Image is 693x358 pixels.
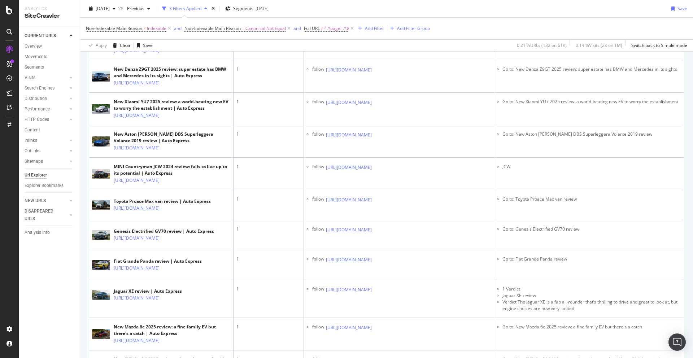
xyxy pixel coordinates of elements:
[236,99,301,105] div: 1
[236,256,301,262] div: 1
[134,40,153,51] button: Save
[502,324,681,330] li: Go to: New Mazda 6e 2025 review: a fine family EV but there's a catch
[114,131,230,144] div: New Aston [PERSON_NAME] DBS Superleggera Volante 2019 review | Auto Express
[25,84,55,92] div: Search Engines
[25,105,50,113] div: Performance
[118,5,124,11] span: vs
[114,112,160,119] a: [URL][DOMAIN_NAME]
[110,40,131,51] button: Clear
[502,163,681,170] li: JCW
[25,229,75,236] a: Analysis Info
[233,5,253,12] span: Segments
[326,99,372,106] a: [URL][DOMAIN_NAME]
[397,25,430,31] div: Add Filter Group
[321,25,323,31] span: ≠
[293,25,301,32] button: and
[114,228,214,235] div: Genesis Electrified GV70 review | Auto Express
[312,324,324,331] div: follow
[387,24,430,33] button: Add Filter Group
[25,64,75,71] a: Segments
[502,196,681,202] li: Go to: Toyota Proace Max van review
[312,256,324,263] div: follow
[92,71,110,82] img: main image
[242,25,244,31] span: =
[143,42,153,48] div: Save
[114,324,230,337] div: New Mazda 6e 2025 review: a fine family EV but there's a catch | Auto Express
[502,226,681,232] li: Go to: Genesis Electrified GV70 review
[25,6,74,12] div: Analytics
[96,5,110,12] span: 2025 Oct. 5th
[517,42,567,48] div: 0.21 % URLs ( 132 on 61K )
[312,196,324,204] div: follow
[114,66,230,79] div: New Denza Z9GT 2025 review: super estate has BMW and Mercedes in its sights | Auto Express
[25,116,49,123] div: HTTP Codes
[502,292,681,299] li: Jaguar XE review
[120,42,131,48] div: Clear
[114,99,230,112] div: New Xiaomi YU7 2025 review: a world-beating new EV to worry the establishment | Auto Express
[236,66,301,73] div: 1
[25,197,67,205] a: NEW URLS
[92,329,110,339] img: main image
[92,104,110,114] img: main image
[25,53,75,61] a: Movements
[304,25,320,31] span: Full URL
[25,126,40,134] div: Content
[312,226,324,233] div: follow
[326,226,372,233] a: [URL][DOMAIN_NAME]
[114,265,160,272] a: [URL][DOMAIN_NAME]
[25,64,44,71] div: Segments
[502,286,681,292] li: 1 Verdict
[25,147,67,155] a: Outlinks
[25,208,67,223] a: DISAPPEARED URLS
[114,288,191,294] div: Jaguar XE review | Auto Express
[25,208,61,223] div: DISAPPEARED URLS
[169,5,201,12] div: 3 Filters Applied
[312,163,324,171] div: follow
[631,42,687,48] div: Switch back to Simple mode
[114,144,160,152] a: [URL][DOMAIN_NAME]
[293,25,301,31] div: and
[25,116,67,123] a: HTTP Codes
[210,5,216,12] div: times
[25,95,47,102] div: Distribution
[25,171,47,179] div: Url Explorer
[326,164,372,171] a: [URL][DOMAIN_NAME]
[92,200,110,210] img: main image
[326,131,372,139] a: [URL][DOMAIN_NAME]
[312,286,324,293] div: follow
[668,3,687,14] button: Save
[312,99,324,106] div: follow
[92,230,110,240] img: main image
[25,147,40,155] div: Outlinks
[576,42,622,48] div: 0.14 % Visits ( 2K on 1M )
[355,24,384,33] button: Add Filter
[174,25,182,31] div: and
[25,182,64,189] div: Explorer Bookmarks
[236,163,301,170] div: 1
[92,136,110,147] img: main image
[114,205,160,212] a: [URL][DOMAIN_NAME]
[502,131,681,137] li: Go to: New Aston [PERSON_NAME] DBS Superleggera Volante 2019 review
[25,32,67,40] a: CURRENT URLS
[25,158,43,165] div: Sitemaps
[502,99,681,105] li: Go to: New Xiaomi YU7 2025 review: a world-beating new EV to worry the establishment
[25,74,67,82] a: Visits
[25,43,75,50] a: Overview
[502,256,681,262] li: Go to: Fiat Grande Panda review
[312,66,324,74] div: follow
[25,137,37,144] div: Inlinks
[114,258,202,265] div: Fiat Grande Panda review | Auto Express
[159,3,210,14] button: 3 Filters Applied
[25,95,67,102] a: Distribution
[25,137,67,144] a: Inlinks
[236,226,301,232] div: 1
[236,286,301,292] div: 1
[256,5,269,12] div: [DATE]
[312,131,324,139] div: follow
[174,25,182,32] button: and
[245,23,286,34] span: Canonical Not Equal
[25,158,67,165] a: Sitemaps
[326,324,372,331] a: [URL][DOMAIN_NAME]
[114,177,160,184] a: [URL][DOMAIN_NAME]
[147,23,166,34] span: Indexable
